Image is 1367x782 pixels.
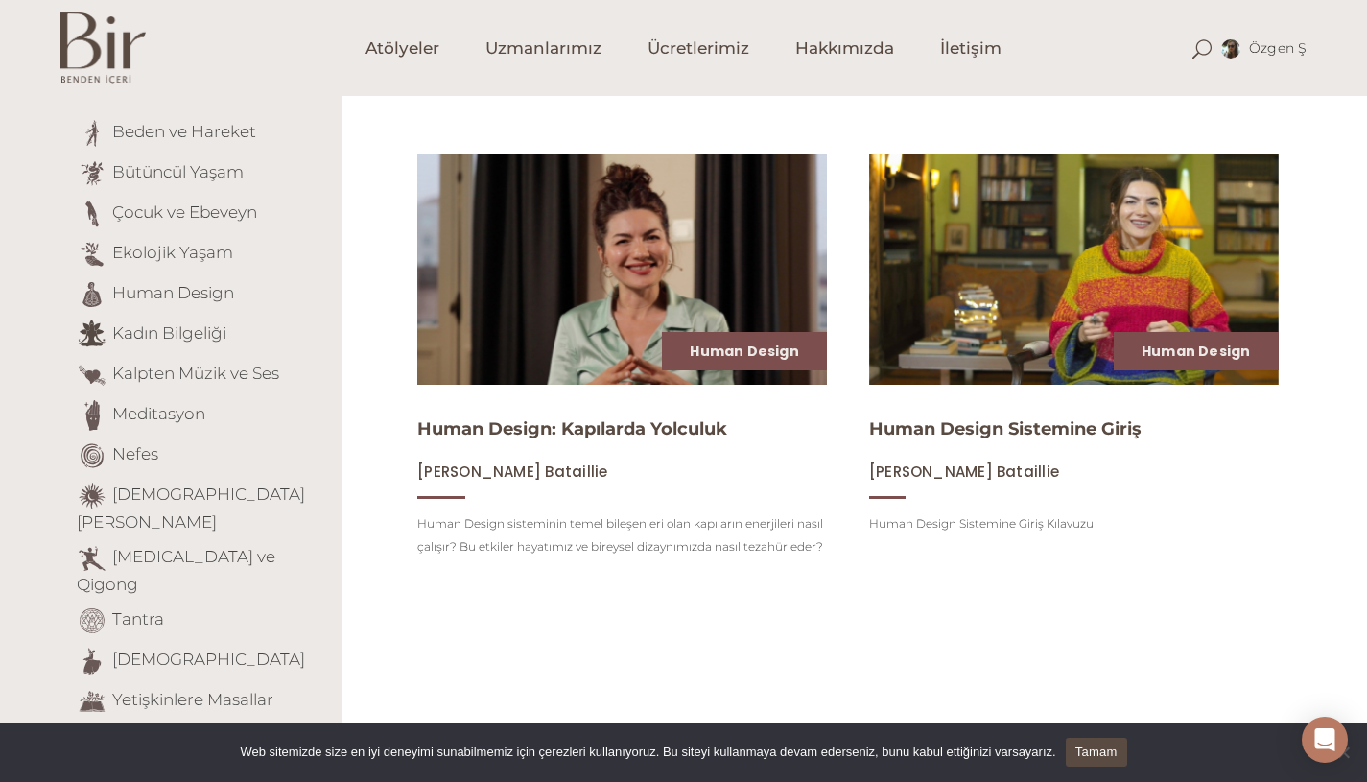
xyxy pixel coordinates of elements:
[77,547,275,594] a: [MEDICAL_DATA] ve Qigong
[112,364,279,383] a: Kalpten Müzik ve Ses
[1249,39,1307,57] span: Özgen Ş
[1221,39,1240,59] img: 10446486_10203859009012974_589547090958654851_n.jpg
[112,202,257,222] a: Çocuk ve Ebeveyn
[112,323,226,343] a: Kadın Bilgeliği
[417,512,827,558] p: Human Design sisteminin temel bileşenleri olan kapıların enerjileri nasıl çalışır? Bu etkiler hay...
[648,37,749,59] span: Ücretlerimiz
[1066,738,1127,767] a: Tamam
[417,418,727,439] a: Human Design: Kapılarda Yolculuk
[112,122,256,141] a: Beden ve Hareket
[417,462,607,481] a: [PERSON_NAME] Bataillie
[485,37,601,59] span: Uzmanlarımız
[240,743,1055,762] span: Web sitemizde size en iyi deneyimi sunabilmemiz için çerezleri kullanıyoruz. Bu siteyi kullanmaya...
[869,462,1059,481] a: [PERSON_NAME] Bataillie
[77,485,305,532] a: [DEMOGRAPHIC_DATA][PERSON_NAME]
[112,162,244,181] a: Bütüncül Yaşam
[112,650,305,669] a: [DEMOGRAPHIC_DATA]
[869,418,1142,439] a: Human Design Sistemine Giriş
[112,243,233,262] a: Ekolojik Yaşam
[365,37,439,59] span: Atölyeler
[869,462,1059,482] span: [PERSON_NAME] Bataillie
[112,690,273,709] a: Yetişkinlere Masallar
[112,283,234,302] a: Human Design
[112,444,158,463] a: Nefes
[869,512,1279,535] p: Human Design Sistemine Giriş Kılavuzu
[940,37,1002,59] span: İletişim
[112,404,205,423] a: Meditasyon
[690,342,799,361] a: Human Design
[1302,717,1348,763] div: Open Intercom Messenger
[112,609,164,628] a: Tantra
[417,462,607,482] span: [PERSON_NAME] Bataillie
[795,37,894,59] span: Hakkımızda
[1142,342,1251,361] a: Human Design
